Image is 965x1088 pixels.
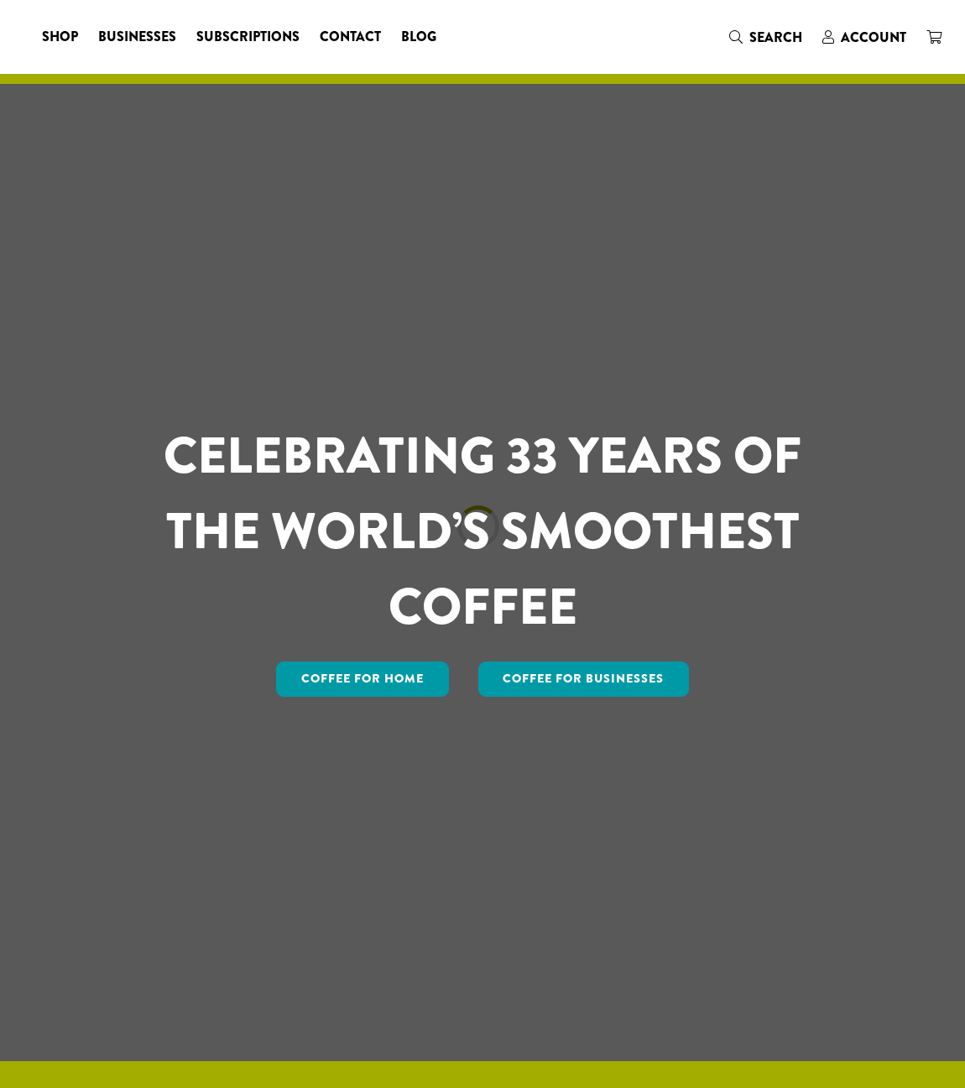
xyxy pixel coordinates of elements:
[320,27,381,48] span: Contact
[42,27,78,48] span: Shop
[478,662,690,697] a: Coffee For Businesses
[32,24,88,50] a: Shop
[276,662,449,697] a: Coffee for Home
[186,24,310,50] a: Subscriptions
[310,24,391,50] a: Contact
[719,24,812,51] a: Search
[98,27,176,48] span: Businesses
[749,28,802,47] span: Search
[812,24,916,51] a: Account
[130,418,835,645] h1: CELEBRATING 33 YEARS OF THE WORLD’S SMOOTHEST COFFEE
[196,27,300,48] span: Subscriptions
[88,24,186,50] a: Businesses
[401,27,436,48] span: Blog
[391,24,446,50] a: Blog
[841,28,906,47] span: Account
